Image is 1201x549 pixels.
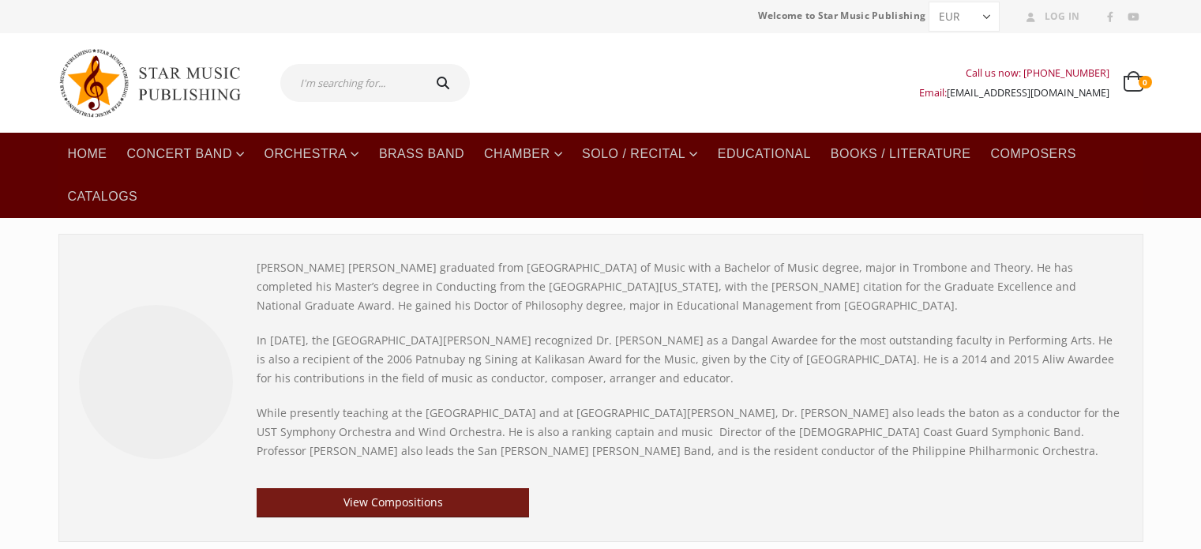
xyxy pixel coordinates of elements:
[758,4,926,28] span: Welcome to Star Music Publishing
[919,63,1109,83] div: Call us now: [PHONE_NUMBER]
[58,175,148,218] a: Catalogs
[821,133,981,175] a: Books / Literature
[370,133,474,175] a: Brass Band
[981,133,1086,175] a: Composers
[58,41,256,125] img: Star Music Publishing
[254,133,368,175] a: Orchestra
[257,258,1123,315] p: [PERSON_NAME] [PERSON_NAME] graduated from [GEOGRAPHIC_DATA] of Music with a Bachelor of Music de...
[919,83,1109,103] div: Email:
[1100,7,1120,28] a: Facebook
[257,488,530,517] a: View Compositions
[572,133,707,175] a: Solo / Recital
[257,404,1123,461] p: While presently teaching at the [GEOGRAPHIC_DATA] and at [GEOGRAPHIC_DATA][PERSON_NAME], Dr. [PER...
[1123,7,1143,28] a: Youtube
[79,305,233,459] img: Ranera, Herminigildo_4
[1020,6,1080,27] a: Log In
[1139,76,1151,88] span: 0
[420,64,471,102] button: Search
[118,133,254,175] a: Concert Band
[280,64,420,102] input: I'm searching for...
[475,133,572,175] a: Chamber
[257,331,1123,388] p: In [DATE], the [GEOGRAPHIC_DATA][PERSON_NAME] recognized Dr. [PERSON_NAME] as a Dangal Awardee fo...
[708,133,820,175] a: Educational
[947,86,1109,100] a: [EMAIL_ADDRESS][DOMAIN_NAME]
[58,133,117,175] a: Home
